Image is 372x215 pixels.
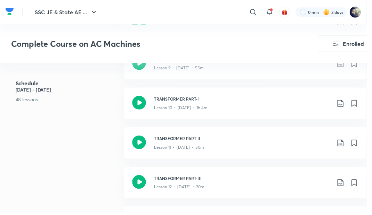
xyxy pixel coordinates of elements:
h3: Complete Course on AC Machines [11,40,283,50]
img: streak [328,9,335,16]
p: Lesson 12 • [DATE] • 20m [156,187,208,193]
img: Akhilesh Anand [355,7,366,18]
img: Company Logo [6,7,14,17]
h3: TRANSFORMER PART-III [156,178,336,184]
button: SSC JE & State AE ... [31,6,104,19]
p: Lesson 10 • [DATE] • 1h 4m [156,106,211,113]
a: TRANSFORMER PART-IIILesson 12 • [DATE] • 20m [126,170,372,210]
p: 48 lessons [16,97,120,104]
p: Lesson 11 • [DATE] • 50m [156,147,207,153]
img: avatar [286,9,292,16]
a: BASIC OF ROTATING MACHINE PART-VILesson 9 • [DATE] • 55m [126,49,372,89]
a: TRANSFORMER PART-ILesson 10 • [DATE] • 1h 4m [126,89,372,129]
h4: Schedule [16,81,120,87]
h3: TRANSFORMER PART-I [156,97,336,104]
p: Lesson 9 • [DATE] • 55m [156,66,207,72]
a: TRANSFORMER PART-IILesson 11 • [DATE] • 50m [126,129,372,170]
h3: TRANSFORMER PART-II [156,138,336,144]
a: Company Logo [6,7,14,19]
h5: [DATE] - [DATE] [16,87,120,94]
button: avatar [283,7,294,18]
